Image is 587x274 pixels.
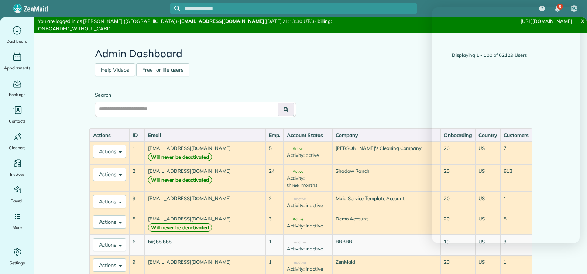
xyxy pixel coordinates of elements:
[265,212,284,235] td: 3
[93,145,126,158] button: Actions
[287,131,329,139] div: Account Status
[145,192,265,212] td: [EMAIL_ADDRESS][DOMAIN_NAME]
[93,238,126,251] button: Actions
[336,131,437,139] div: Company
[4,64,31,72] span: Appointments
[287,202,329,209] div: Activity: inactive
[287,245,329,252] div: Activity: inactive
[170,6,180,11] button: Focus search
[145,141,265,164] td: [EMAIL_ADDRESS][DOMAIN_NAME]
[3,157,31,178] a: Invoices
[129,192,145,212] td: 3
[559,4,561,10] span: 3
[129,212,145,235] td: 5
[3,78,31,98] a: Bookings
[136,63,189,76] a: Free for life users
[475,235,500,255] td: US
[332,235,440,255] td: BBBBB
[133,131,141,139] div: ID
[34,17,394,33] div: You are logged in as [PERSON_NAME] ([GEOGRAPHIC_DATA]) · ([DATE] 21:13:30 UTC) · billing: ONBOARD...
[440,235,475,255] td: 19
[93,258,126,272] button: Actions
[287,261,306,264] span: Inactive
[95,91,296,99] label: Search
[265,235,284,255] td: 1
[3,131,31,151] a: Cleaners
[10,259,25,267] span: Settings
[148,176,212,184] strong: Will never be deactivated
[287,222,329,229] div: Activity: inactive
[3,51,31,72] a: Appointments
[7,38,28,45] span: Dashboard
[578,17,587,25] a: X
[265,192,284,212] td: 2
[571,6,577,11] span: NC
[93,168,126,181] button: Actions
[550,1,565,17] div: 3 unread notifications
[3,246,31,267] a: Settings
[145,235,265,255] td: b@bb.bbb
[3,104,31,125] a: Contacts
[287,170,303,174] span: Active
[287,197,306,201] span: Inactive
[145,212,265,235] td: [EMAIL_ADDRESS][DOMAIN_NAME]
[129,141,145,164] td: 1
[129,164,145,192] td: 2
[129,235,145,255] td: 6
[148,153,212,161] strong: Will never be deactivated
[3,24,31,45] a: Dashboard
[265,141,284,164] td: 5
[95,48,527,59] h2: Admin Dashboard
[287,240,306,244] span: Inactive
[332,164,440,192] td: Shadow Ranch
[9,117,25,125] span: Contacts
[95,63,135,76] a: Help Videos
[332,141,440,164] td: [PERSON_NAME]'s Cleaning Company
[287,175,329,188] div: Activity: three_months
[9,91,26,98] span: Bookings
[9,144,25,151] span: Cleaners
[174,6,180,11] svg: Focus search
[10,171,25,178] span: Invoices
[562,249,580,267] iframe: Intercom live chat
[145,164,265,192] td: [EMAIL_ADDRESS][DOMAIN_NAME]
[3,184,31,205] a: Payroll
[332,192,440,212] td: Maid Service Template Account
[148,223,212,232] strong: Will never be deactivated
[332,212,440,235] td: Demo Account
[287,218,303,221] span: Active
[432,7,580,243] iframe: Intercom live chat
[93,215,126,229] button: Actions
[13,224,22,231] span: More
[287,147,303,151] span: Active
[500,235,532,255] td: 3
[179,18,264,24] strong: [EMAIL_ADDRESS][DOMAIN_NAME]
[93,131,126,139] div: Actions
[269,131,280,139] div: Emp.
[93,195,126,208] button: Actions
[265,164,284,192] td: 24
[11,197,24,205] span: Payroll
[287,266,329,273] div: Activity: inactive
[148,131,262,139] div: Email
[287,152,329,159] div: Activity: active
